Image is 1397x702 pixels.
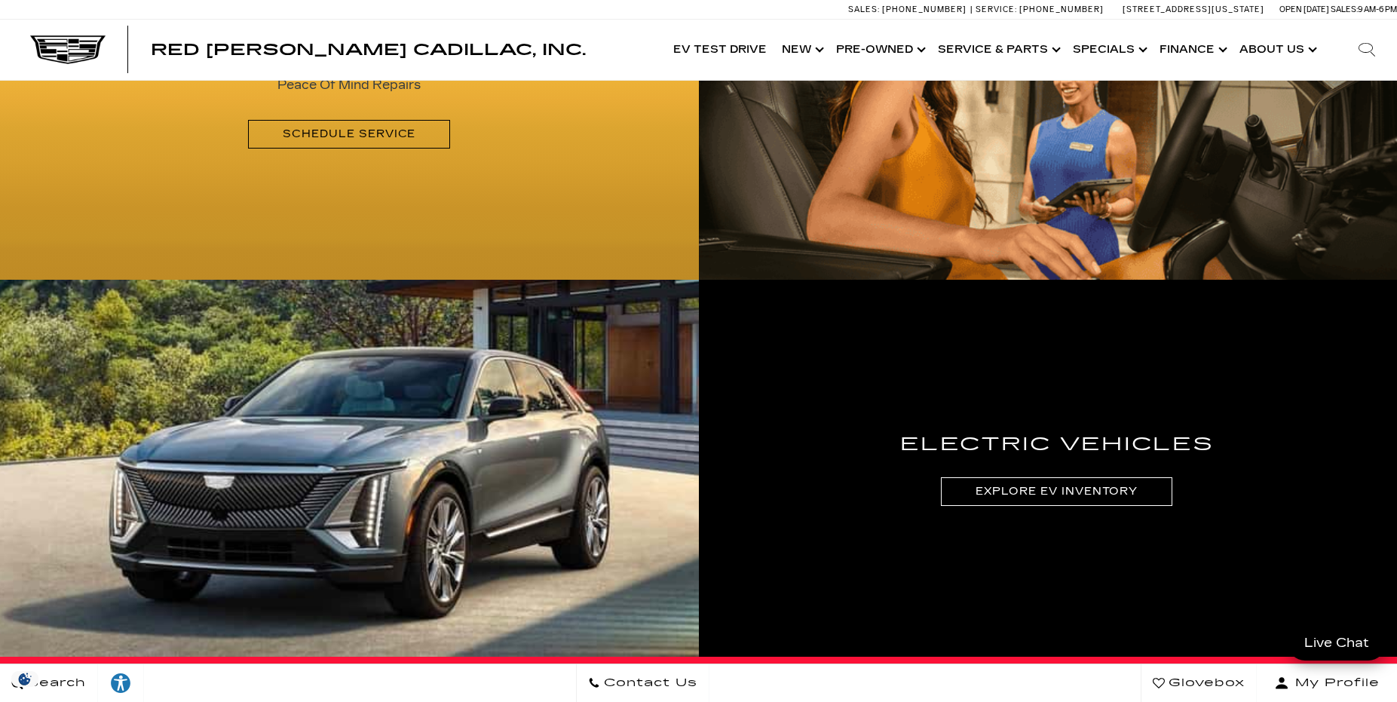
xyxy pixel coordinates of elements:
[30,35,106,64] img: Cadillac Dark Logo with Cadillac White Text
[829,20,930,80] a: Pre-Owned
[8,671,42,687] section: Click to Open Cookie Consent Modal
[277,75,421,96] p: Peace Of Mind Repairs
[900,430,1214,460] h3: Electric Vehicles
[1065,20,1152,80] a: Specials
[600,673,697,694] span: Contact Us
[248,120,450,148] a: Schedule Service
[774,20,829,80] a: New
[1165,673,1245,694] span: Glovebox
[1141,664,1257,702] a: Glovebox
[666,20,774,80] a: EV Test Drive
[1232,20,1322,80] a: About Us
[1257,664,1397,702] button: Open user profile menu
[98,672,143,694] div: Explore your accessibility options
[1152,20,1232,80] a: Finance
[930,20,1065,80] a: Service & Parts
[1288,625,1386,661] a: Live Chat
[8,671,42,687] img: Opt-Out Icon
[1019,5,1104,14] span: [PHONE_NUMBER]
[848,5,880,14] span: Sales:
[23,673,86,694] span: Search
[151,42,586,57] a: Red [PERSON_NAME] Cadillac, Inc.
[1289,673,1380,694] span: My Profile
[1358,5,1397,14] span: 9 AM-6 PM
[1123,5,1264,14] a: [STREET_ADDRESS][US_STATE]
[576,664,709,702] a: Contact Us
[151,41,586,59] span: Red [PERSON_NAME] Cadillac, Inc.
[98,664,144,702] a: Explore your accessibility options
[1331,5,1358,14] span: Sales:
[1279,5,1329,14] span: Open [DATE]
[941,477,1172,505] a: Explore EV Inventory
[1297,634,1377,651] span: Live Chat
[882,5,967,14] span: [PHONE_NUMBER]
[976,5,1017,14] span: Service:
[848,5,970,14] a: Sales: [PHONE_NUMBER]
[970,5,1107,14] a: Service: [PHONE_NUMBER]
